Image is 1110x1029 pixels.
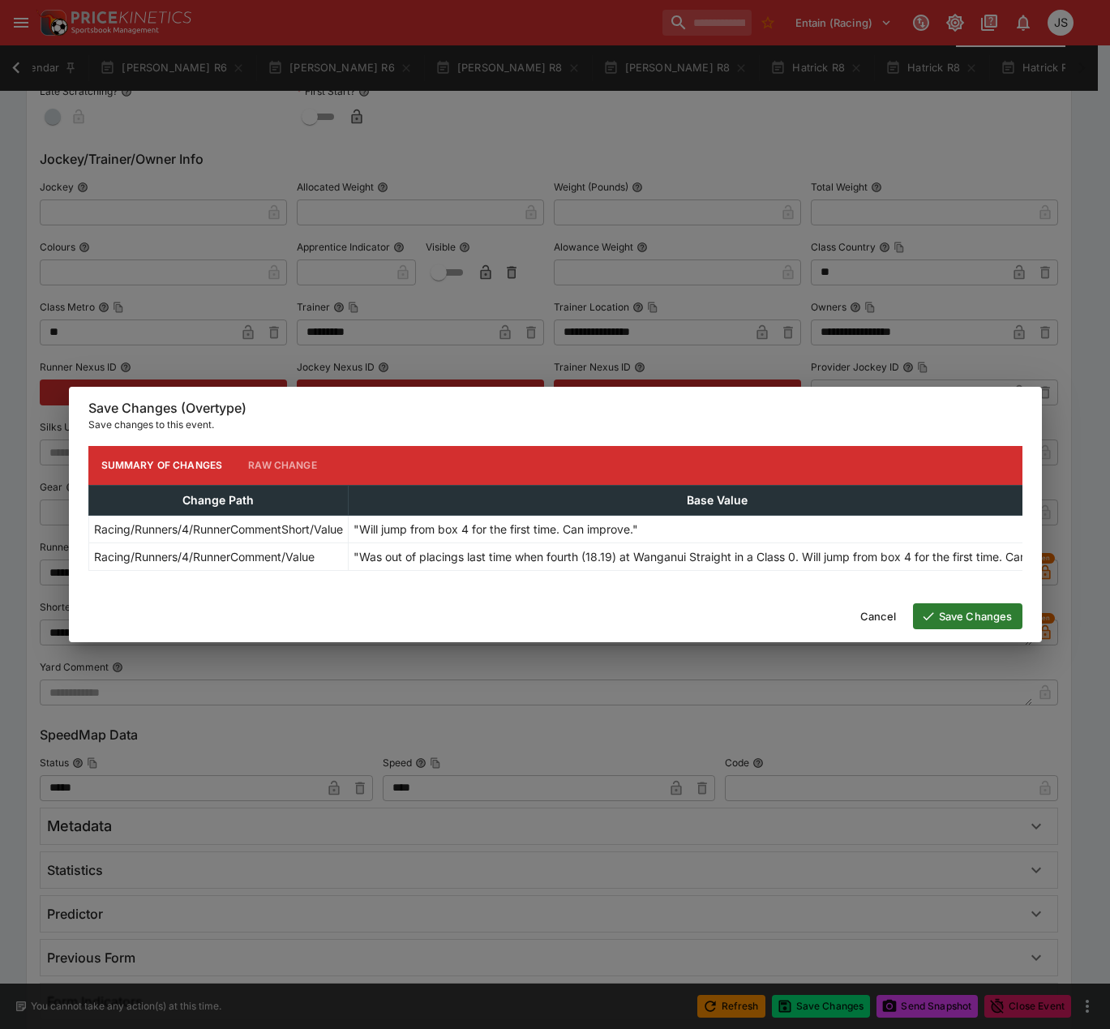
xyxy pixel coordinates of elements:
[851,603,906,629] button: Cancel
[88,417,1022,433] p: Save changes to this event.
[94,548,315,565] p: Racing/Runners/4/RunnerComment/Value
[94,521,343,538] p: Racing/Runners/4/RunnerCommentShort/Value
[348,515,1086,542] td: "Will jump from box 4 for the first time. Can improve."
[913,603,1022,629] button: Save Changes
[88,446,236,485] button: Summary of Changes
[348,485,1086,515] th: Base Value
[88,485,348,515] th: Change Path
[88,400,1022,417] h6: Save Changes (Overtype)
[348,542,1086,570] td: "Was out of placings last time when fourth (18.19) at Wanganui Straight in a Class 0. Will jump f...
[235,446,330,485] button: Raw Change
